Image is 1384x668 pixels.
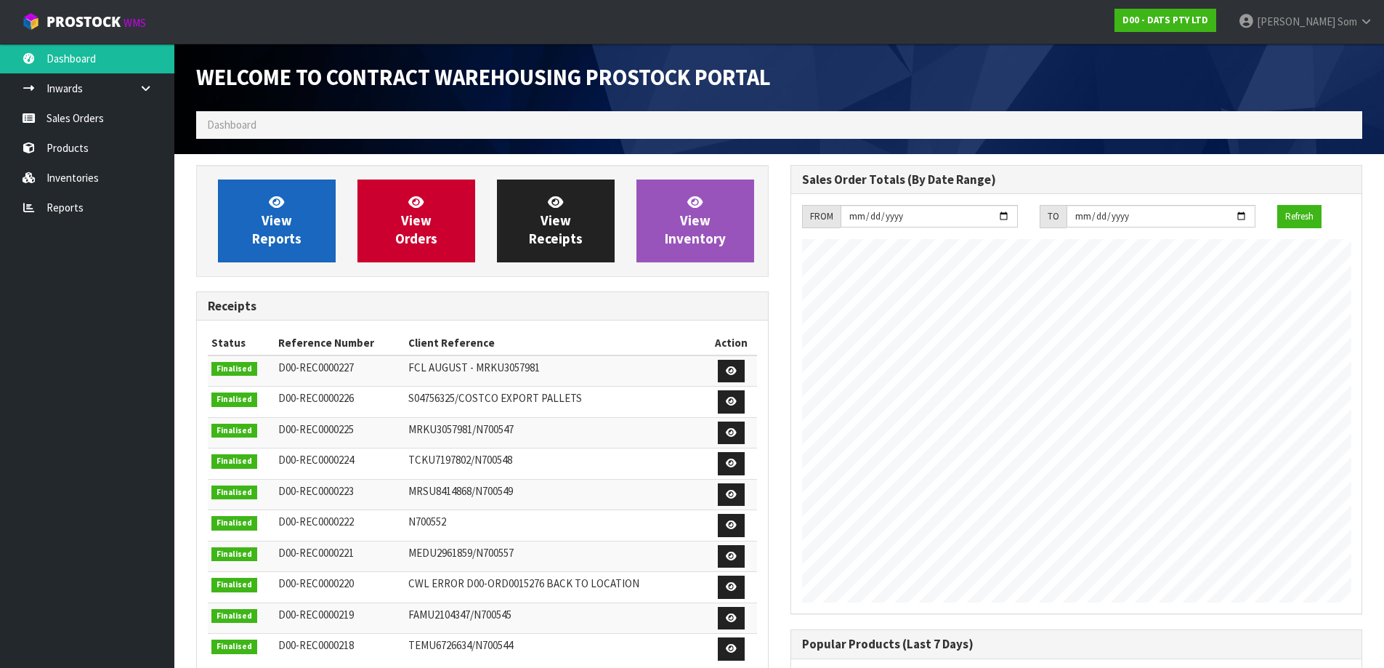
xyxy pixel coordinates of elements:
span: Finalised [211,640,257,654]
span: CWL ERROR D00-ORD0015276 BACK TO LOCATION [408,576,639,590]
span: D00-REC0000218 [278,638,354,652]
span: D00-REC0000224 [278,453,354,467]
span: ProStock [46,12,121,31]
small: WMS [124,16,146,30]
span: Finalised [211,424,257,438]
button: Refresh [1277,205,1322,228]
span: View Receipts [529,193,583,248]
span: FAMU2104347/N700545 [408,608,511,621]
span: Finalised [211,516,257,531]
span: N700552 [408,515,446,528]
th: Status [208,331,275,355]
span: TEMU6726634/N700544 [408,638,513,652]
span: Finalised [211,362,257,377]
div: TO [1040,205,1067,228]
span: Finalised [211,393,257,407]
span: View Reports [252,193,302,248]
span: Dashboard [207,118,256,132]
img: cube-alt.png [22,12,40,31]
span: Welcome to Contract Warehousing ProStock Portal [196,63,771,91]
span: D00-REC0000227 [278,361,354,374]
span: [PERSON_NAME] [1257,15,1335,28]
h3: Receipts [208,299,757,313]
span: View Inventory [665,193,726,248]
span: Som [1338,15,1357,28]
strong: D00 - DATS PTY LTD [1122,14,1208,26]
span: FCL AUGUST - MRKU3057981 [408,361,540,374]
h3: Popular Products (Last 7 Days) [802,637,1351,651]
span: Finalised [211,578,257,592]
span: D00-REC0000221 [278,546,354,560]
div: FROM [802,205,841,228]
span: D00-REC0000220 [278,576,354,590]
span: Finalised [211,609,257,624]
span: D00-REC0000226 [278,391,354,405]
span: View Orders [395,193,437,248]
a: ViewOrders [357,180,475,262]
span: D00-REC0000225 [278,422,354,436]
span: D00-REC0000223 [278,484,354,498]
h3: Sales Order Totals (By Date Range) [802,173,1351,187]
th: Reference Number [275,331,405,355]
a: ViewReports [218,180,336,262]
th: Client Reference [405,331,706,355]
a: ViewReceipts [497,180,615,262]
span: D00-REC0000219 [278,608,354,621]
span: D00-REC0000222 [278,515,354,528]
th: Action [706,331,757,355]
a: ViewInventory [636,180,754,262]
span: TCKU7197802/N700548 [408,453,512,467]
span: Finalised [211,486,257,500]
span: MRKU3057981/N700547 [408,422,514,436]
span: MEDU2961859/N700557 [408,546,514,560]
span: Finalised [211,547,257,562]
span: S04756325/COSTCO EXPORT PALLETS [408,391,582,405]
span: Finalised [211,454,257,469]
span: MRSU8414868/N700549 [408,484,513,498]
